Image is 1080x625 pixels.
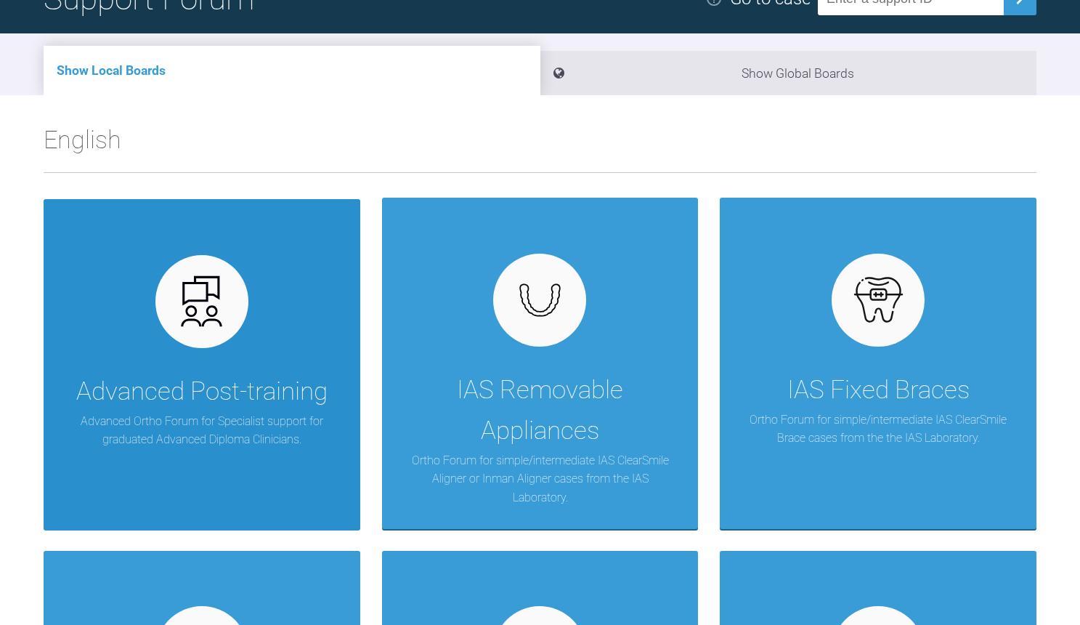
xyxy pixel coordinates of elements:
[65,412,338,449] p: Advanced Ortho Forum for Specialist support for graduated Advanced Diploma Clinicians.
[44,46,540,95] li: Show Local Boards
[76,371,328,412] div: Advanced Post-training
[404,451,677,507] p: Ortho Forum for simple/intermediate IAS ClearSmile Aligner or Inman Aligner cases from the IAS La...
[850,272,906,328] img: fixed.9f4e6236.svg
[44,120,1036,172] h2: English
[174,273,230,329] img: advanced.73cea251.svg
[404,370,677,451] div: IAS Removable Appliances
[512,279,568,321] img: removables.927eaa4e.svg
[382,198,699,529] a: IAS Removable AppliancesOrtho Forum for simple/intermediate IAS ClearSmile Aligner or Inman Align...
[787,370,970,411] div: IAS Fixed Braces
[742,411,1015,448] p: Ortho Forum for simple/intermediate IAS ClearSmile Brace cases from the the IAS Laboratory.
[720,198,1036,529] a: IAS Fixed BracesOrtho Forum for simple/intermediate IAS ClearSmile Brace cases from the the IAS L...
[44,198,360,529] a: Advanced Post-trainingAdvanced Ortho Forum for Specialist support for graduated Advanced Diploma ...
[540,51,1037,95] li: Show Global Boards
